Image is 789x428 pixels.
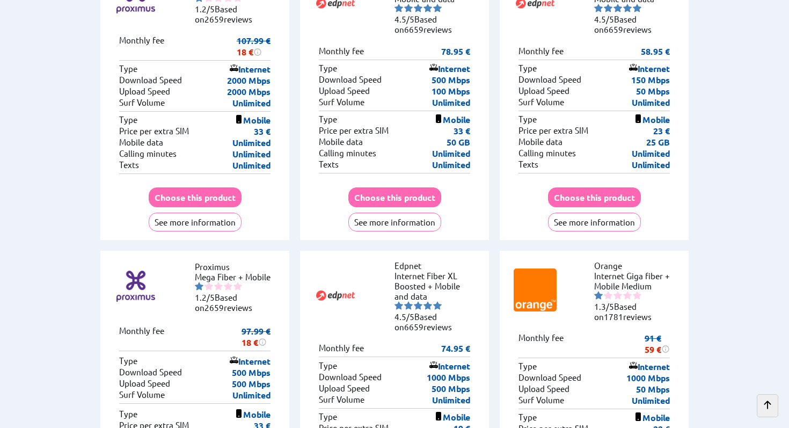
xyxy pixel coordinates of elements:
[634,412,642,421] img: icon of mobile
[195,292,275,313] li: Based on reviews
[348,187,441,207] button: Choose this product
[119,97,165,108] p: Surf Volume
[631,74,670,85] p: 150 Mbps
[518,46,564,57] p: Monthly fee
[548,187,641,207] button: Choose this product
[632,148,670,159] p: Unlimited
[394,301,403,310] img: starnr1
[119,389,165,401] p: Surf Volume
[242,325,271,337] s: 97.99 €
[634,114,670,125] p: Mobile
[518,74,581,85] p: Download Speed
[119,86,170,97] p: Upload Speed
[518,372,581,383] p: Download Speed
[254,126,271,137] p: 33 €
[429,360,470,372] p: Internet
[195,4,275,24] li: Based on reviews
[429,63,470,74] p: Internet
[433,301,442,310] img: starnr5
[195,262,275,272] li: Proximus
[432,85,470,97] p: 100 Mbps
[432,383,470,394] p: 500 Mbps
[604,311,623,322] span: 1781
[149,192,242,202] a: Choose this product
[629,63,670,74] p: Internet
[119,114,137,126] p: Type
[235,409,243,418] img: icon of mobile
[414,301,422,310] img: starnr3
[632,97,670,108] p: Unlimited
[518,412,537,423] p: Type
[632,395,670,406] p: Unlimited
[319,343,364,354] p: Monthly fee
[232,378,271,389] p: 500 Mbps
[518,136,562,148] p: Mobile data
[636,383,670,395] p: 50 Mbps
[119,75,182,86] p: Download Speed
[319,63,337,74] p: Type
[319,159,339,170] p: Texts
[319,148,376,159] p: Calling minutes
[604,4,612,12] img: starnr2
[429,361,438,369] img: icon of internet
[633,4,641,12] img: starnr5
[348,192,441,202] a: Choose this product
[319,125,389,136] p: Price per extra SIM
[633,291,641,300] img: starnr5
[237,35,271,46] s: 107.99 €
[230,356,271,367] p: Internet
[232,137,271,148] p: Unlimited
[319,74,382,85] p: Download Speed
[414,4,422,12] img: starnr3
[235,409,271,420] p: Mobile
[594,271,675,291] li: Internet Giga fiber + Mobile Medium
[432,394,470,405] p: Unlimited
[423,301,432,310] img: starnr4
[626,372,670,383] p: 1000 Mbps
[548,192,641,202] a: Choose this product
[232,148,271,159] p: Unlimited
[623,4,632,12] img: starnr4
[629,361,638,370] img: icon of internet
[548,213,641,231] button: See more information
[119,159,139,171] p: Texts
[119,367,182,378] p: Download Speed
[195,4,215,14] span: 1.2/5
[394,311,414,322] span: 4.5/5
[404,4,413,12] img: starnr2
[518,85,569,97] p: Upload Speed
[634,412,670,423] p: Mobile
[404,301,413,310] img: starnr2
[227,86,271,97] p: 2000 Mbps
[518,63,537,74] p: Type
[641,46,670,57] p: 58.95 €
[394,260,475,271] li: Edpnet
[632,159,670,170] p: Unlimited
[432,148,470,159] p: Unlimited
[204,302,224,313] span: 2659
[319,360,337,372] p: Type
[319,411,337,423] p: Type
[149,213,242,231] button: See more information
[432,74,470,85] p: 500 Mbps
[224,282,232,291] img: starnr4
[319,114,337,125] p: Type
[518,148,576,159] p: Calling minutes
[235,115,243,124] img: icon of mobile
[119,63,137,75] p: Type
[404,24,423,34] span: 6659
[119,378,170,389] p: Upload Speed
[514,269,557,311] img: Logo of Orange
[195,292,215,302] span: 1.2/5
[604,291,612,300] img: starnr2
[613,291,622,300] img: starnr3
[518,114,537,125] p: Type
[119,148,177,159] p: Calling minutes
[604,24,623,34] span: 6659
[661,345,670,353] img: information
[594,4,603,12] img: starnr1
[232,367,271,378] p: 500 Mbps
[441,46,470,57] p: 78.95 €
[319,372,382,383] p: Download Speed
[258,338,267,346] img: information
